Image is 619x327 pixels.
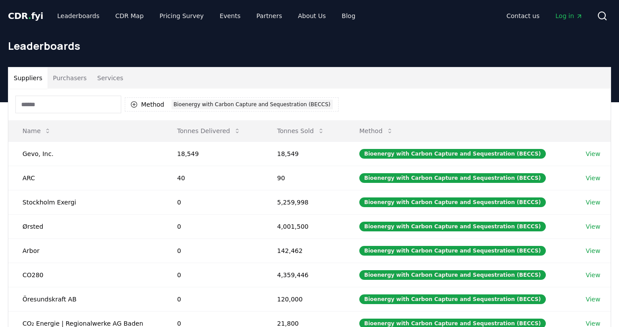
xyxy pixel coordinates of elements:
[163,166,263,190] td: 40
[335,8,362,24] a: Blog
[359,270,546,280] div: Bioenergy with Carbon Capture and Sequestration (BECCS)
[263,238,345,263] td: 142,462
[585,149,600,158] a: View
[163,214,263,238] td: 0
[8,287,163,311] td: Öresundskraft AB
[352,122,400,140] button: Method
[8,39,611,53] h1: Leaderboards
[263,263,345,287] td: 4,359,446
[359,197,546,207] div: Bioenergy with Carbon Capture and Sequestration (BECCS)
[585,246,600,255] a: View
[125,97,339,111] button: MethodBioenergy with Carbon Capture and Sequestration (BECCS)
[585,295,600,304] a: View
[153,8,211,24] a: Pricing Survey
[28,11,31,21] span: .
[263,214,345,238] td: 4,001,500
[8,263,163,287] td: CO280
[359,222,546,231] div: Bioenergy with Carbon Capture and Sequestration (BECCS)
[585,198,600,207] a: View
[8,166,163,190] td: ARC
[163,190,263,214] td: 0
[163,141,263,166] td: 18,549
[263,166,345,190] td: 90
[172,100,333,109] div: Bioenergy with Carbon Capture and Sequestration (BECCS)
[291,8,333,24] a: About Us
[50,8,362,24] nav: Main
[8,11,43,21] span: CDR fyi
[8,67,48,89] button: Suppliers
[359,294,546,304] div: Bioenergy with Carbon Capture and Sequestration (BECCS)
[8,10,43,22] a: CDR.fyi
[359,246,546,256] div: Bioenergy with Carbon Capture and Sequestration (BECCS)
[585,174,600,182] a: View
[263,287,345,311] td: 120,000
[50,8,107,24] a: Leaderboards
[8,238,163,263] td: Arbor
[263,141,345,166] td: 18,549
[270,122,331,140] button: Tonnes Sold
[585,271,600,279] a: View
[8,190,163,214] td: Stockholm Exergi
[548,8,590,24] a: Log in
[48,67,92,89] button: Purchasers
[163,287,263,311] td: 0
[585,222,600,231] a: View
[359,149,546,159] div: Bioenergy with Carbon Capture and Sequestration (BECCS)
[163,238,263,263] td: 0
[170,122,248,140] button: Tonnes Delivered
[556,11,583,20] span: Log in
[500,8,590,24] nav: Main
[8,141,163,166] td: Gevo, Inc.
[163,263,263,287] td: 0
[15,122,58,140] button: Name
[500,8,547,24] a: Contact us
[8,214,163,238] td: Ørsted
[108,8,151,24] a: CDR Map
[92,67,129,89] button: Services
[250,8,289,24] a: Partners
[359,173,546,183] div: Bioenergy with Carbon Capture and Sequestration (BECCS)
[263,190,345,214] td: 5,259,998
[213,8,247,24] a: Events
